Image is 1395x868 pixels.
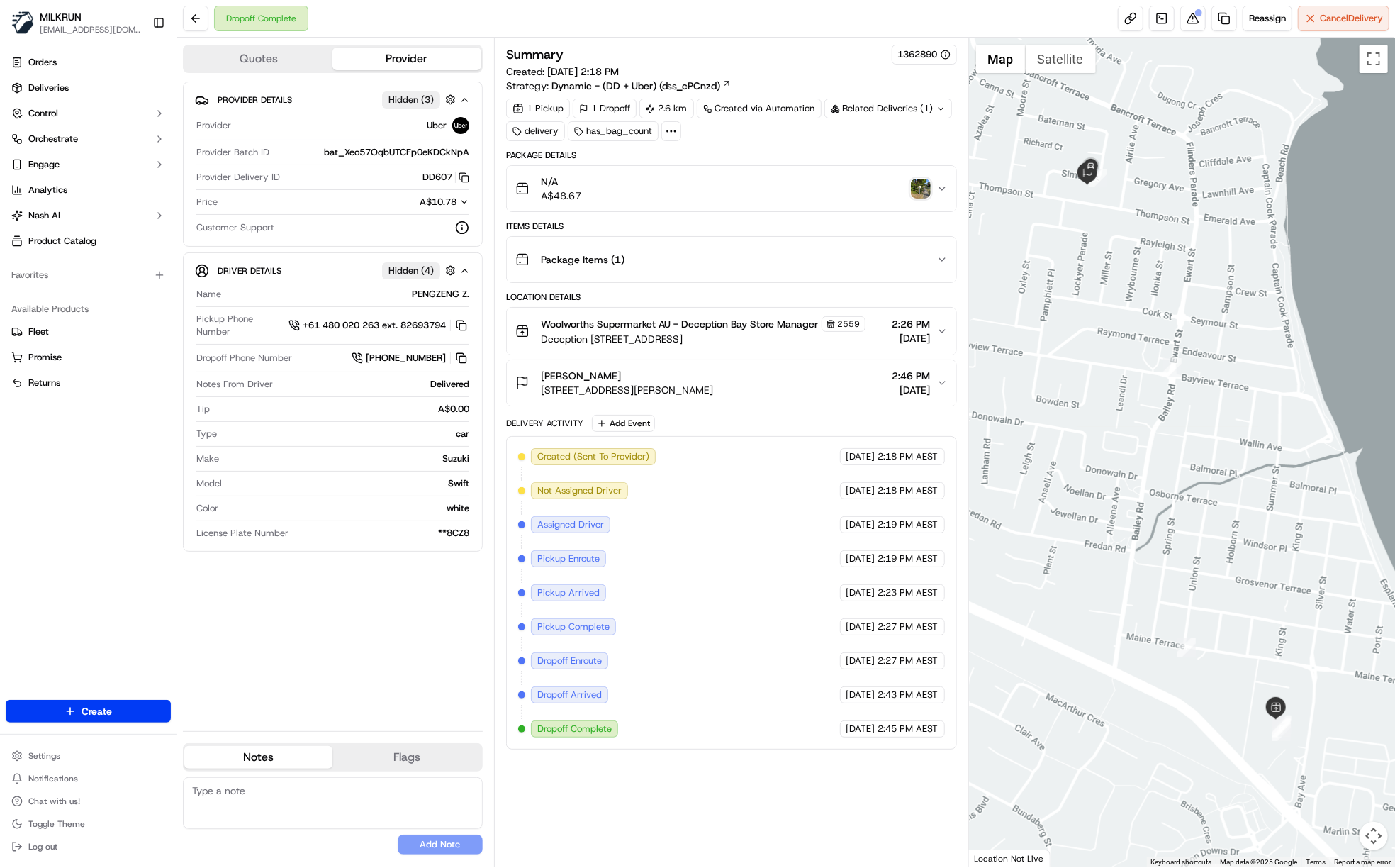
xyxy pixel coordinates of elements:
[846,655,875,667] span: [DATE]
[551,79,721,93] span: Dynamic - (DD + Uber) (dss_cPCnzd)
[973,849,1019,867] a: Open this area in Google Maps (opens a new window)
[196,196,218,208] span: Price
[697,99,822,118] a: Created via Automation
[40,24,141,35] span: [EMAIL_ADDRESS][DOMAIN_NAME]
[227,288,469,301] div: PENGZENG Z.
[82,704,112,718] span: Create
[11,351,165,364] a: Promise
[6,769,171,789] button: Notifications
[288,318,469,333] a: +61 480 020 263 ext. 82693794
[28,773,78,784] span: Notifications
[215,403,469,416] div: A$0.00
[1026,45,1096,73] button: Show satellite imagery
[846,552,875,565] span: [DATE]
[6,791,171,811] button: Chat with us!
[196,452,219,465] span: Make
[224,502,469,515] div: white
[225,452,469,465] div: Suzuki
[573,99,637,118] div: 1 Dropoff
[1177,638,1196,657] div: 7
[196,288,221,301] span: Name
[537,655,602,667] span: Dropoff Enroute
[196,403,210,416] span: Tip
[892,317,931,331] span: 2:26 PM
[1360,822,1388,850] button: Map camera controls
[878,484,939,497] span: 2:18 PM AEST
[382,262,459,279] button: Hidden (4)
[28,107,58,120] span: Control
[366,352,446,365] span: [PHONE_NUMBER]
[28,750,60,762] span: Settings
[846,689,875,701] span: [DATE]
[541,383,714,397] span: [STREET_ADDRESS][PERSON_NAME]
[6,814,171,834] button: Toggle Theme
[427,119,447,132] span: Uber
[846,586,875,599] span: [DATE]
[195,88,471,111] button: Provider DetailsHidden (3)
[824,99,952,118] div: Related Deliveries (1)
[507,360,956,406] button: [PERSON_NAME][STREET_ADDRESS][PERSON_NAME]2:46 PM[DATE]
[6,321,171,343] button: Fleet
[11,325,165,338] a: Fleet
[541,369,621,383] span: [PERSON_NAME]
[541,174,581,189] span: N/A
[537,621,610,633] span: Pickup Complete
[196,477,222,490] span: Model
[846,518,875,531] span: [DATE]
[6,264,171,286] div: Favorites
[878,621,939,633] span: 2:27 PM AEST
[506,121,565,141] div: delivery
[541,189,581,203] span: A$48.67
[537,518,604,531] span: Assigned Driver
[344,196,469,208] button: A$10.78
[28,377,60,389] span: Returns
[6,837,171,857] button: Log out
[6,298,171,321] div: Available Products
[6,77,171,99] a: Deliveries
[1272,718,1291,737] div: 6
[11,11,34,34] img: MILKRUN
[28,184,67,196] span: Analytics
[878,723,939,735] span: 2:45 PM AEST
[28,351,62,364] span: Promise
[1220,858,1297,866] span: Map data ©2025 Google
[568,121,659,141] div: has_bag_count
[592,415,655,432] button: Add Event
[506,150,957,161] div: Package Details
[352,350,469,366] button: [PHONE_NUMBER]
[28,325,49,338] span: Fleet
[846,723,875,735] span: [DATE]
[388,94,434,106] span: Hidden ( 3 )
[1243,6,1292,31] button: Reassign
[892,383,931,397] span: [DATE]
[506,99,570,118] div: 1 Pickup
[1150,857,1211,867] button: Keyboard shortcuts
[218,265,281,277] span: Driver Details
[196,221,274,234] span: Customer Support
[28,841,57,852] span: Log out
[196,527,288,540] span: License Plate Number
[388,265,434,277] span: Hidden ( 4 )
[541,317,819,331] span: Woolworths Supermarket AU - Deception Bay Store Manager
[28,209,60,222] span: Nash AI
[6,153,171,176] button: Engage
[537,552,600,565] span: Pickup Enroute
[196,378,273,391] span: Notes From Driver
[6,179,171,201] a: Analytics
[223,428,469,440] div: car
[6,204,171,227] button: Nash AI
[1298,6,1389,31] button: CancelDelivery
[228,477,469,490] div: Swift
[184,746,332,769] button: Notes
[28,133,78,145] span: Orchestrate
[332,48,481,70] button: Provider
[40,10,82,24] button: MILKRUN
[1306,858,1326,866] a: Terms (opens in new tab)
[6,346,171,369] button: Promise
[976,45,1026,73] button: Show street map
[537,689,602,701] span: Dropoff Arrived
[911,179,931,199] img: photo_proof_of_delivery image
